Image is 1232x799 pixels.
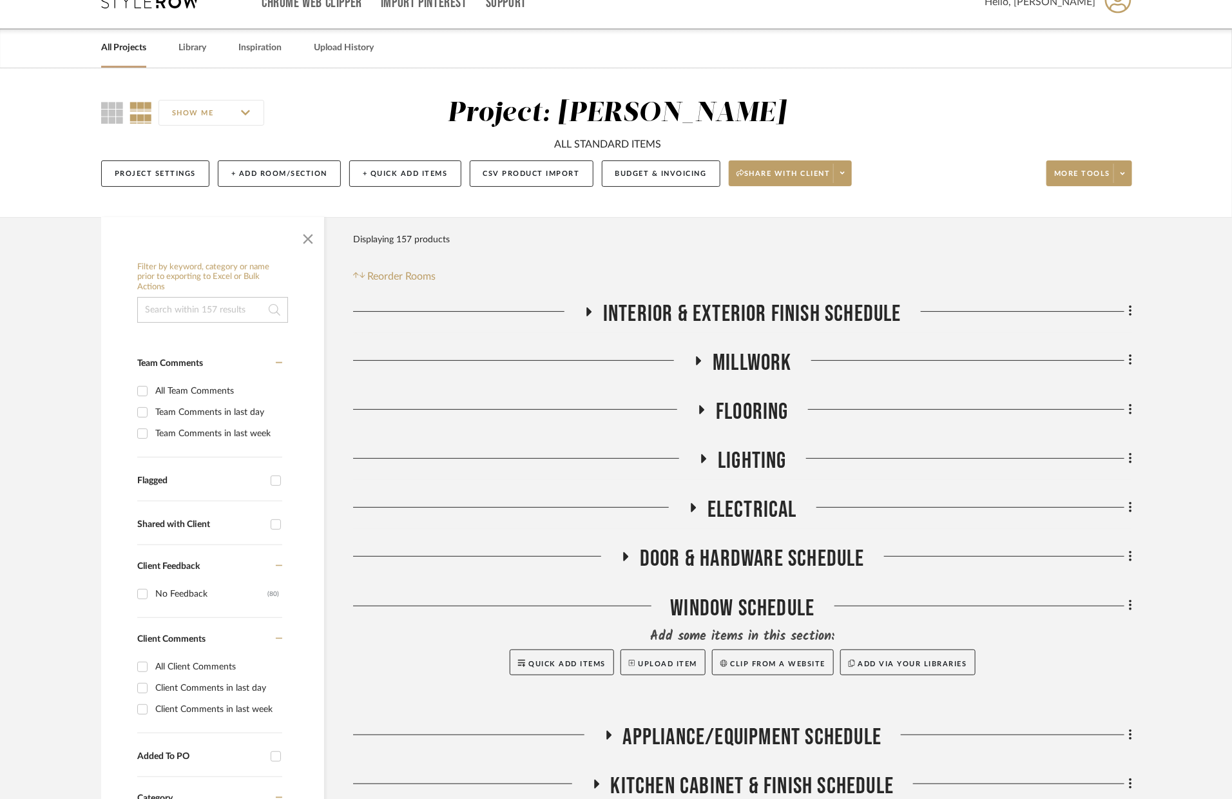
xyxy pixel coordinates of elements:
button: Budget & Invoicing [602,160,720,187]
button: Upload Item [621,650,706,675]
button: Reorder Rooms [353,269,436,284]
span: Flooring [716,398,789,426]
div: All Client Comments [155,657,279,677]
button: + Add Room/Section [218,160,341,187]
span: Team Comments [137,359,203,368]
button: Project Settings [101,160,209,187]
span: Millwork [713,349,792,377]
button: Quick Add Items [510,650,614,675]
div: Added To PO [137,751,264,762]
div: Flagged [137,476,264,486]
a: Library [178,39,206,57]
span: More tools [1054,169,1110,188]
span: Client Feedback [137,562,200,571]
div: Client Comments in last day [155,678,279,698]
div: Project: [PERSON_NAME] [447,100,786,127]
input: Search within 157 results [137,297,288,323]
button: More tools [1046,160,1132,186]
button: CSV Product Import [470,160,593,187]
div: No Feedback [155,584,267,604]
span: Lighting [718,447,787,475]
a: Upload History [314,39,374,57]
div: Client Comments in last week [155,699,279,720]
h6: Filter by keyword, category or name prior to exporting to Excel or Bulk Actions [137,262,288,293]
div: Add some items in this section: [353,628,1132,646]
button: + Quick Add Items [349,160,461,187]
button: Share with client [729,160,852,186]
button: Add via your libraries [840,650,976,675]
span: Interior & Exterior Finish Schedule [603,300,901,328]
div: All Team Comments [155,381,279,401]
span: Electrical [707,496,797,524]
span: Reorder Rooms [368,269,436,284]
div: Team Comments in last week [155,423,279,444]
div: Displaying 157 products [353,227,450,253]
a: Inspiration [238,39,282,57]
button: Clip from a website [712,650,834,675]
span: Client Comments [137,635,206,644]
a: All Projects [101,39,146,57]
button: Close [295,224,321,249]
span: Quick Add Items [528,660,606,668]
div: Shared with Client [137,519,264,530]
span: Appliance/Equipment Schedule [623,724,882,751]
span: Door & Hardware Schedule [640,545,865,573]
div: ALL STANDARD ITEMS [554,137,661,152]
div: (80) [267,584,279,604]
div: Team Comments in last day [155,402,279,423]
span: Share with client [736,169,831,188]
